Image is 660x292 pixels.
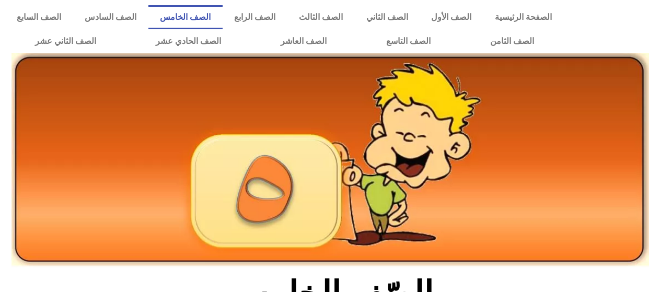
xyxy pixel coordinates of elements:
[126,29,251,53] a: الصف الحادي عشر
[287,5,354,29] a: الصف الثالث
[73,5,148,29] a: الصف السادس
[148,5,223,29] a: الصف الخامس
[251,29,356,53] a: الصف العاشر
[354,5,420,29] a: الصف الثاني
[5,29,126,53] a: الصف الثاني عشر
[356,29,460,53] a: الصف التاسع
[5,5,73,29] a: الصف السابع
[483,5,564,29] a: الصفحة الرئيسية
[460,29,564,53] a: الصف الثامن
[223,5,287,29] a: الصف الرابع
[420,5,483,29] a: الصف الأول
